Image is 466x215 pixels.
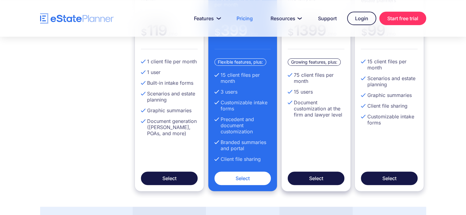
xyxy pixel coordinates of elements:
[214,72,271,84] li: 15 client files per month
[361,172,418,185] a: Select
[361,27,367,38] span: $
[288,89,344,95] li: 15 users
[311,12,344,24] a: Support
[361,58,418,71] li: 15 client files per month
[141,172,198,185] a: Select
[141,107,198,113] li: Graphic summaries
[288,172,344,185] a: Select
[214,89,271,95] li: 3 users
[187,12,226,24] a: Features
[141,27,147,38] span: $
[141,69,198,75] li: 1 user
[288,72,344,84] li: 75 client files per month
[347,12,376,25] a: Login
[141,91,198,103] li: Scenarios and estate planning
[361,75,418,87] li: Scenarios and estate planning
[361,113,418,126] li: Customizable intake forms
[288,58,341,66] div: Growing features, plus:
[214,139,271,151] li: Branded summaries and portal
[214,99,271,112] li: Customizable intake forms
[141,80,198,86] li: Built-in intake forms
[214,156,271,162] li: Client file sharing
[141,118,198,136] li: Document generation ([PERSON_NAME], POAs, and more)
[361,92,418,98] li: Graphic summaries
[214,58,266,66] div: Flexible features, plus:
[288,99,344,118] li: Document customization at the firm and lawyer level
[40,13,114,24] a: home
[214,27,221,38] span: $
[361,103,418,109] li: Client file sharing
[263,12,308,24] a: Resources
[288,27,294,38] span: $
[214,116,271,135] li: Precedent and document customization
[229,12,260,24] a: Pricing
[214,172,271,185] a: Select
[379,12,426,25] a: Start free trial
[141,58,198,65] li: 1 client file per month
